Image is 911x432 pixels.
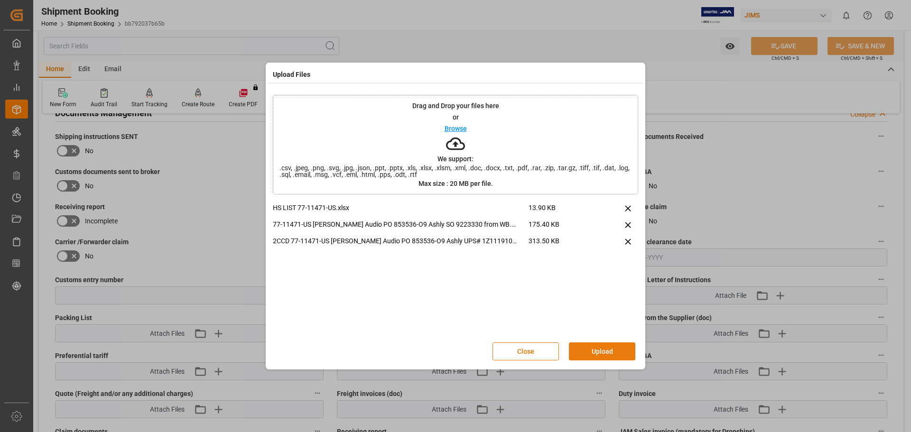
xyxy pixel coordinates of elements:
span: 175.40 KB [529,220,593,236]
p: We support: [437,156,474,162]
p: Drag and Drop your files here [412,102,499,109]
p: Max size : 20 MB per file. [418,180,493,187]
button: Upload [569,342,635,360]
p: or [453,114,459,120]
span: .csv, .jpeg, .png, .svg, .jpg, .json, .ppt, .pptx, .xls, .xlsx, .xlsm, .xml, .doc, .docx, .txt, .... [273,165,638,178]
button: Close [493,342,559,360]
h4: Upload Files [273,70,310,80]
span: 313.50 KB [529,236,593,253]
p: Browse [445,125,467,132]
p: 2CCD 77-11471-US [PERSON_NAME] Audio PO 853536-O9 Ashly UPS# 1Z1119106863793354.msg [273,236,529,246]
div: Drag and Drop your files hereorBrowseWe support:.csv, .jpeg, .png, .svg, .jpg, .json, .ppt, .pptx... [273,95,638,194]
span: 13.90 KB [529,203,593,220]
p: HS LIST 77-11471-US.xlsx [273,203,529,213]
p: 77-11471-US [PERSON_NAME] Audio PO 853536-O9 Ashly SO 9223330 from WB.pdf [273,220,529,230]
